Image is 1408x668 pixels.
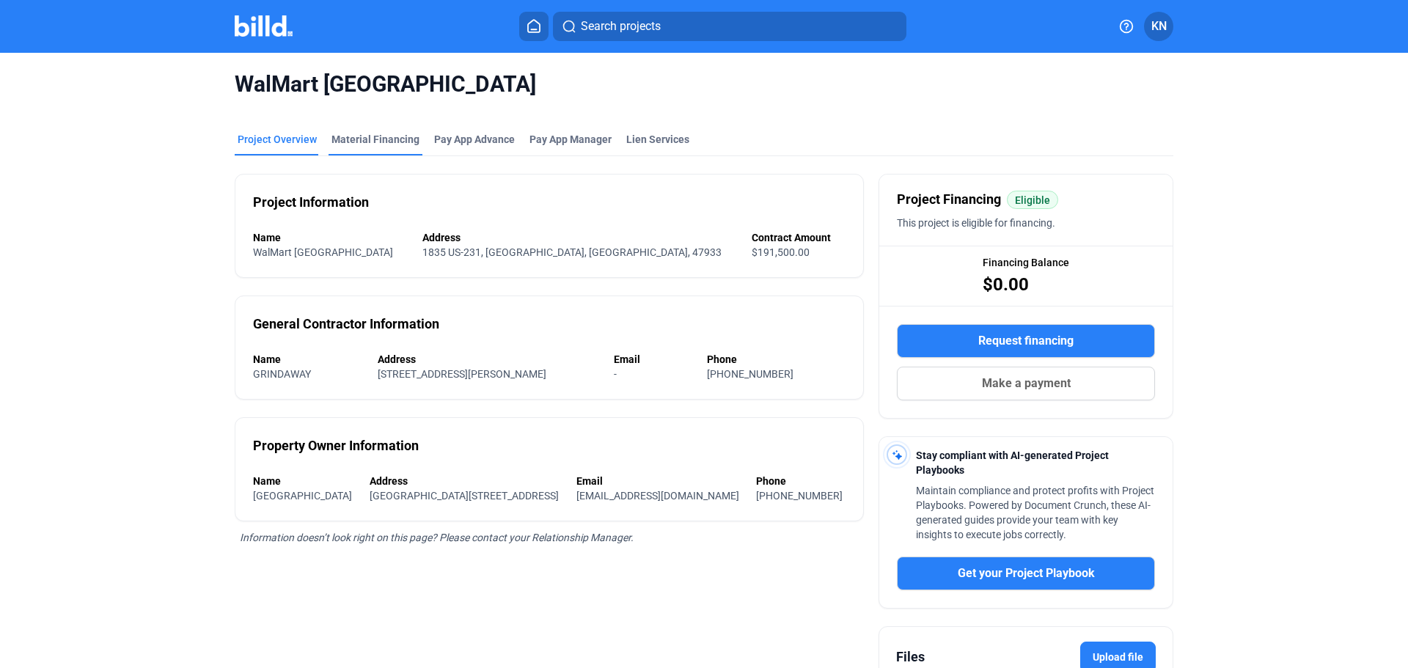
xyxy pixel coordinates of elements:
[897,367,1155,400] button: Make a payment
[422,246,722,258] span: 1835 US-231, [GEOGRAPHIC_DATA], [GEOGRAPHIC_DATA], 47933
[253,490,352,502] span: [GEOGRAPHIC_DATA]
[378,352,598,367] div: Address
[916,485,1154,540] span: Maintain compliance and protect profits with Project Playbooks. Powered by Document Crunch, these...
[235,70,1173,98] span: WalMart [GEOGRAPHIC_DATA]
[529,132,612,147] span: Pay App Manager
[983,273,1029,296] span: $0.00
[581,18,661,35] span: Search projects
[982,375,1071,392] span: Make a payment
[253,192,369,213] div: Project Information
[896,647,925,667] div: Files
[370,490,559,502] span: [GEOGRAPHIC_DATA][STREET_ADDRESS]
[1144,12,1173,41] button: KN
[897,189,1001,210] span: Project Financing
[614,352,692,367] div: Email
[331,132,419,147] div: Material Financing
[958,565,1095,582] span: Get your Project Playbook
[576,474,742,488] div: Email
[626,132,689,147] div: Lien Services
[576,490,739,502] span: [EMAIL_ADDRESS][DOMAIN_NAME]
[235,15,293,37] img: Billd Company Logo
[253,246,393,258] span: WalMart [GEOGRAPHIC_DATA]
[434,132,515,147] div: Pay App Advance
[378,368,546,380] span: [STREET_ADDRESS][PERSON_NAME]
[707,352,846,367] div: Phone
[897,324,1155,358] button: Request financing
[916,449,1109,476] span: Stay compliant with AI-generated Project Playbooks
[370,474,562,488] div: Address
[253,314,439,334] div: General Contractor Information
[752,230,846,245] div: Contract Amount
[978,332,1074,350] span: Request financing
[756,474,846,488] div: Phone
[553,12,906,41] button: Search projects
[752,246,810,258] span: $191,500.00
[253,436,419,456] div: Property Owner Information
[238,132,317,147] div: Project Overview
[707,368,793,380] span: [PHONE_NUMBER]
[240,532,634,543] span: Information doesn’t look right on this page? Please contact your Relationship Manager.
[897,557,1155,590] button: Get your Project Playbook
[1151,18,1167,35] span: KN
[756,490,843,502] span: [PHONE_NUMBER]
[897,217,1055,229] span: This project is eligible for financing.
[253,230,408,245] div: Name
[253,352,363,367] div: Name
[614,368,617,380] span: -
[983,255,1069,270] span: Financing Balance
[422,230,736,245] div: Address
[253,368,311,380] span: GRINDAWAY
[1007,191,1058,209] mat-chip: Eligible
[253,474,355,488] div: Name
